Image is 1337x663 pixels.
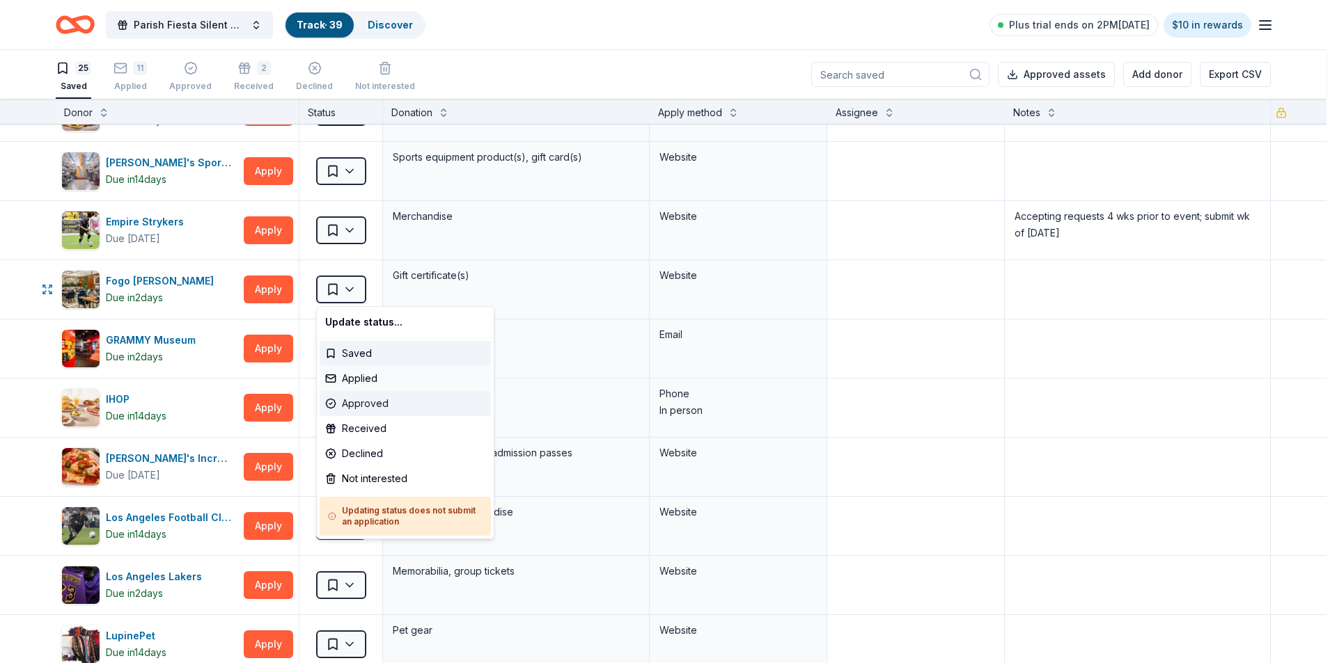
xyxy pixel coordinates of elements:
[328,505,483,527] h5: Updating status does not submit an application
[320,341,491,366] div: Saved
[320,366,491,391] div: Applied
[320,441,491,466] div: Declined
[320,310,491,335] div: Update status...
[320,391,491,416] div: Approved
[320,466,491,491] div: Not interested
[320,416,491,441] div: Received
